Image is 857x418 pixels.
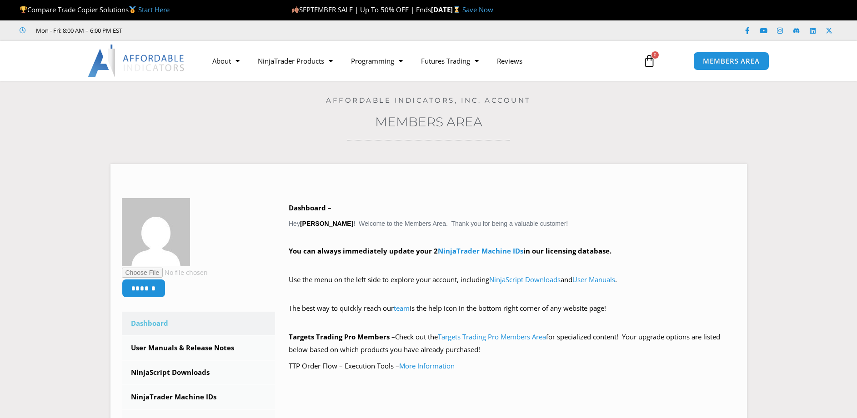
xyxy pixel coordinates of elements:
a: Start Here [138,5,170,14]
a: NinjaScript Downloads [489,275,561,284]
strong: You can always immediately update your 2 in our licensing database. [289,246,611,255]
img: ⌛ [453,6,460,13]
span: SEPTEMBER SALE | Up To 50% OFF | Ends [291,5,431,14]
span: 0 [652,51,659,59]
a: 0 [629,48,669,74]
a: Dashboard [122,312,276,335]
a: Affordable Indicators, Inc. Account [326,96,531,104]
img: LogoAI | Affordable Indicators – NinjaTrader [88,45,185,77]
strong: Targets Trading Pro Members – [289,332,395,341]
img: 9b3fa2fd2b436f2130023a05baab38a153b27f0e82642c9866fb1f6493de05ec [122,198,190,266]
nav: Menu [203,50,632,71]
a: Programming [342,50,412,71]
b: Dashboard – [289,203,331,212]
p: Use the menu on the left side to explore your account, including and . [289,274,736,299]
p: Check out the for specialized content! Your upgrade options are listed below based on which produ... [289,331,736,356]
strong: [DATE] [431,5,462,14]
img: 🍂 [292,6,299,13]
a: More Information [399,361,455,370]
img: 🥇 [129,6,136,13]
a: User Manuals & Release Notes [122,336,276,360]
a: team [394,304,410,313]
p: The best way to quickly reach our is the help icon in the bottom right corner of any website page! [289,302,736,328]
a: About [203,50,249,71]
a: Reviews [488,50,531,71]
p: TTP Order Flow – Execution Tools – [289,360,736,373]
div: Hey ! Welcome to the Members Area. Thank you for being a valuable customer! [289,202,736,372]
iframe: Customer reviews powered by Trustpilot [135,26,271,35]
a: Futures Trading [412,50,488,71]
a: Save Now [462,5,493,14]
a: NinjaTrader Machine IDs [438,246,523,255]
a: NinjaScript Downloads [122,361,276,384]
span: Mon - Fri: 8:00 AM – 6:00 PM EST [34,25,122,36]
strong: [PERSON_NAME] [300,220,353,227]
a: NinjaTrader Products [249,50,342,71]
a: NinjaTrader Machine IDs [122,385,276,409]
a: Members Area [375,114,482,129]
a: Targets Trading Pro Members Area [438,332,546,341]
a: MEMBERS AREA [693,52,769,70]
span: Compare Trade Copier Solutions [20,5,170,14]
a: User Manuals [572,275,615,284]
span: MEMBERS AREA [703,58,760,65]
img: 🏆 [20,6,27,13]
